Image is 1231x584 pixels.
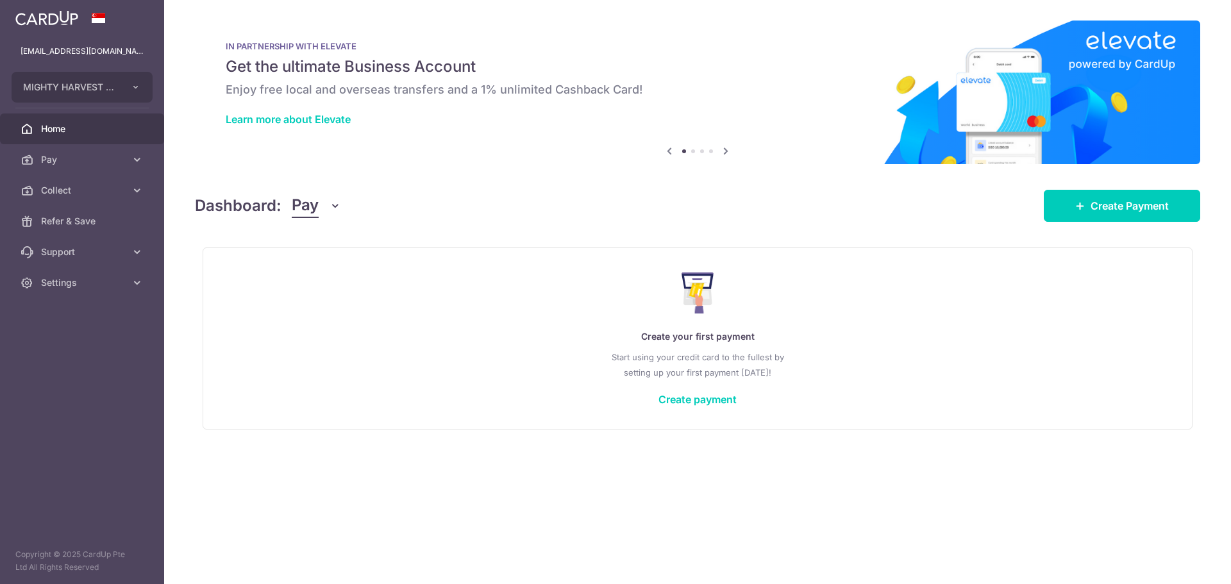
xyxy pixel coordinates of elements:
[226,82,1169,97] h6: Enjoy free local and overseas transfers and a 1% unlimited Cashback Card!
[195,21,1200,164] img: Renovation banner
[23,81,118,94] span: MIGHTY HARVEST PTE. LTD.
[41,215,126,228] span: Refer & Save
[292,194,319,218] span: Pay
[229,329,1166,344] p: Create your first payment
[41,184,126,197] span: Collect
[41,153,126,166] span: Pay
[229,349,1166,380] p: Start using your credit card to the fullest by setting up your first payment [DATE]!
[226,113,351,126] a: Learn more about Elevate
[1091,198,1169,213] span: Create Payment
[658,393,737,406] a: Create payment
[15,10,78,26] img: CardUp
[41,276,126,289] span: Settings
[21,45,144,58] p: [EMAIL_ADDRESS][DOMAIN_NAME]
[195,194,281,217] h4: Dashboard:
[682,272,714,313] img: Make Payment
[226,41,1169,51] p: IN PARTNERSHIP WITH ELEVATE
[12,72,153,103] button: MIGHTY HARVEST PTE. LTD.
[1044,190,1200,222] a: Create Payment
[41,122,126,135] span: Home
[292,194,341,218] button: Pay
[226,56,1169,77] h5: Get the ultimate Business Account
[41,246,126,258] span: Support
